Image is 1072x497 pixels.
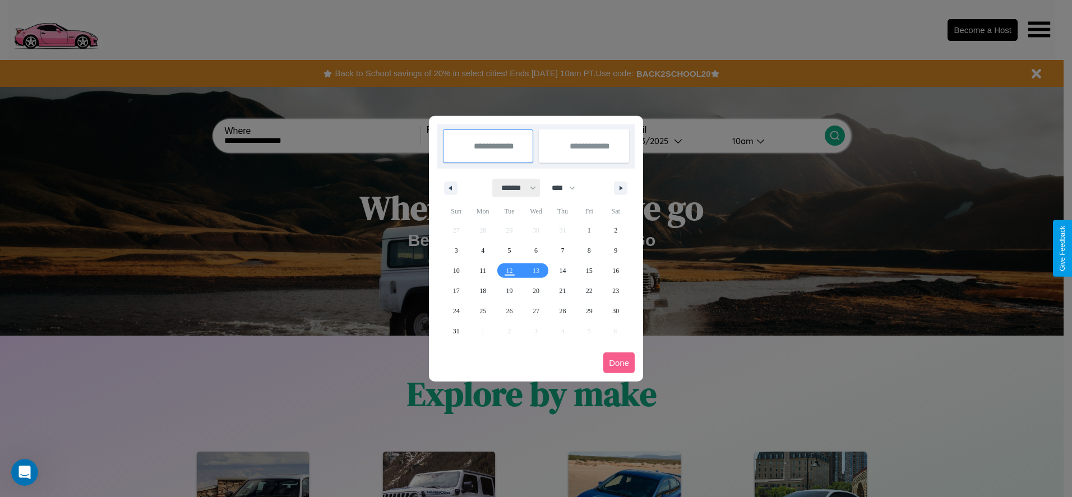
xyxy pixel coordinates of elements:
button: 25 [469,301,496,321]
span: Wed [523,202,549,220]
span: 26 [506,301,513,321]
span: 11 [479,261,486,281]
div: Give Feedback [1059,226,1066,271]
span: 30 [612,301,619,321]
button: 6 [523,240,549,261]
button: 14 [549,261,576,281]
button: 19 [496,281,523,301]
span: Tue [496,202,523,220]
span: 24 [453,301,460,321]
span: 9 [614,240,617,261]
button: 18 [469,281,496,301]
span: Sun [443,202,469,220]
span: 3 [455,240,458,261]
button: 7 [549,240,576,261]
span: 18 [479,281,486,301]
button: 3 [443,240,469,261]
span: 23 [612,281,619,301]
span: Fri [576,202,602,220]
span: 16 [612,261,619,281]
span: Mon [469,202,496,220]
span: 13 [533,261,539,281]
span: Sat [603,202,629,220]
button: 28 [549,301,576,321]
button: 9 [603,240,629,261]
button: 20 [523,281,549,301]
span: 21 [559,281,566,301]
button: 8 [576,240,602,261]
span: 27 [533,301,539,321]
button: Done [603,352,635,373]
span: 5 [508,240,511,261]
span: Thu [549,202,576,220]
button: 24 [443,301,469,321]
button: 2 [603,220,629,240]
button: 17 [443,281,469,301]
span: 4 [481,240,484,261]
button: 4 [469,240,496,261]
button: 15 [576,261,602,281]
span: 29 [586,301,593,321]
button: 22 [576,281,602,301]
button: 10 [443,261,469,281]
button: 23 [603,281,629,301]
button: 21 [549,281,576,301]
button: 30 [603,301,629,321]
span: 8 [588,240,591,261]
button: 27 [523,301,549,321]
span: 19 [506,281,513,301]
button: 12 [496,261,523,281]
span: 12 [506,261,513,281]
span: 25 [479,301,486,321]
iframe: Intercom live chat [11,459,38,486]
span: 20 [533,281,539,301]
span: 10 [453,261,460,281]
button: 1 [576,220,602,240]
span: 28 [559,301,566,321]
button: 11 [469,261,496,281]
button: 29 [576,301,602,321]
button: 13 [523,261,549,281]
span: 22 [586,281,593,301]
span: 6 [534,240,538,261]
button: 16 [603,261,629,281]
span: 1 [588,220,591,240]
span: 2 [614,220,617,240]
span: 15 [586,261,593,281]
button: 5 [496,240,523,261]
span: 17 [453,281,460,301]
button: 31 [443,321,469,341]
span: 31 [453,321,460,341]
span: 7 [561,240,564,261]
span: 14 [559,261,566,281]
button: 26 [496,301,523,321]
